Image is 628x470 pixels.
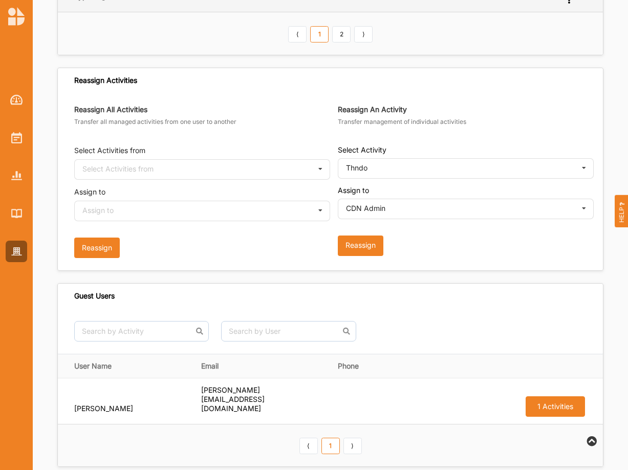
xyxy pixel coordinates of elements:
label: Select Activities from [74,145,331,156]
a: Dashboard [6,89,27,111]
div: Reassign Activities [74,76,137,85]
a: Next item [343,438,362,454]
div: CDN Admin [346,205,385,212]
label: [PERSON_NAME] [74,404,133,413]
a: 1 [321,438,340,454]
a: Previous item [288,26,307,42]
label: Transfer management of individual activities [338,118,587,126]
a: 1 [310,26,329,42]
img: Reports [11,171,22,180]
img: Activities [11,132,22,143]
th: Email [194,354,330,378]
img: Dashboard [10,95,23,105]
a: Reports [6,165,27,186]
label: Assign to [338,186,587,195]
a: Next item [354,26,373,42]
a: Previous item [299,438,318,454]
label: Reassign All Activities [74,105,331,114]
div: Guest Users [74,291,115,301]
div: Thndo [346,164,367,172]
label: Assign to [74,187,331,197]
button: 1 Activities [526,396,585,417]
label: Transfer all managed activities from one user to another [74,118,331,126]
a: Library [6,203,27,224]
button: Reassign [74,238,120,258]
img: Library [11,209,22,218]
a: 2 [332,26,351,42]
input: Search by Activity [74,321,209,341]
div: Select Activities from [82,165,154,173]
label: Select Activity [338,145,587,155]
label: [PERSON_NAME][EMAIL_ADDRESS][DOMAIN_NAME] [201,386,323,413]
a: Activities [6,127,27,148]
th: User Name [58,354,194,378]
a: Organisation [6,241,27,262]
th: Phone [331,354,467,378]
div: Reassign [338,236,383,256]
img: Organisation [11,247,22,256]
div: Assign to [82,207,114,214]
label: Reassign An Activity [338,105,587,114]
div: Pagination Navigation [287,25,375,42]
input: Search by User [221,321,356,341]
img: logo [8,7,25,26]
div: Pagination Navigation [297,437,363,454]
